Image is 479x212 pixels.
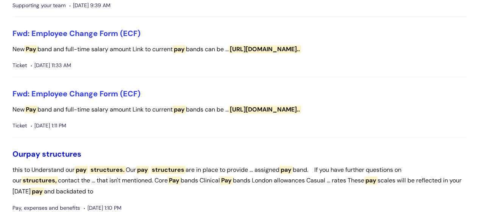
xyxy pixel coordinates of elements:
p: this to Understand our Our are in place to provide ... assigned band. If you have further questio... [12,165,467,197]
span: structures, [22,176,58,184]
span: pay [31,187,44,195]
span: structures [42,149,81,159]
span: Ticket [12,61,27,70]
span: [DATE] 11:33 AM [31,61,71,70]
span: [DATE] 1:11 PM [31,121,66,130]
span: [URL][DOMAIN_NAME].. [229,105,301,113]
p: New band and full-time salary amount Link to current bands can be ... [12,104,467,115]
span: pay [173,105,186,113]
span: Supporting your team [12,1,66,10]
span: [DATE] 9:39 AM [69,1,111,10]
a: Ourpay structures [12,149,81,159]
span: pay [173,45,186,53]
span: Pay [168,176,181,184]
span: pay [279,166,293,174]
a: Fwd: Employee Change Form (ECF) [12,28,140,38]
span: structures. [89,166,126,174]
span: pay [26,149,40,159]
span: pay [136,166,149,174]
span: structures [151,166,186,174]
span: [URL][DOMAIN_NAME].. [229,45,301,53]
span: pay [364,176,378,184]
p: New band and full-time salary amount Link to current bands can be ... [12,44,467,55]
span: Ticket [12,121,27,130]
span: Pay [25,105,37,113]
span: Pay [220,176,233,184]
a: Fwd: Employee Change Form (ECF) [12,89,140,99]
span: Pay [25,45,37,53]
span: pay [75,166,88,174]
